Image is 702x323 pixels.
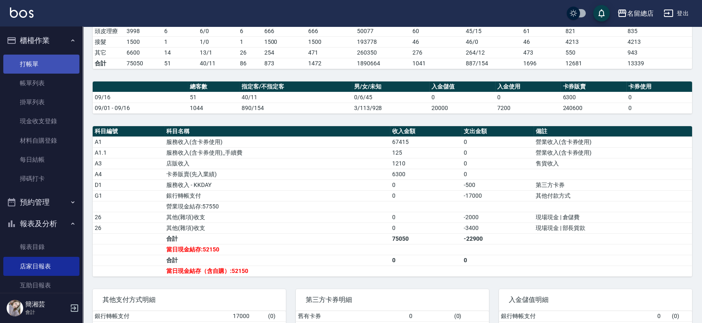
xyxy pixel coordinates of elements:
[3,237,79,256] a: 報表目錄
[462,136,533,147] td: 0
[593,5,610,22] button: save
[352,81,429,92] th: 男/女/未知
[162,58,198,69] td: 51
[534,147,692,158] td: 營業收入(含卡券使用)
[3,169,79,188] a: 掃碼打卡
[306,26,355,36] td: 666
[3,112,79,131] a: 現金收支登錄
[125,58,162,69] td: 75050
[238,47,262,58] td: 26
[625,58,692,69] td: 13339
[3,30,79,51] button: 櫃檯作業
[188,103,240,113] td: 1044
[306,58,355,69] td: 1472
[231,311,266,322] td: 17000
[521,58,563,69] td: 1696
[93,47,125,58] td: 其它
[188,81,240,92] th: 總客數
[125,36,162,47] td: 1500
[626,92,692,103] td: 0
[495,103,561,113] td: 7200
[390,136,462,147] td: 67415
[462,190,533,201] td: -17000
[3,93,79,112] a: 掛單列表
[198,36,237,47] td: 1 / 0
[306,36,355,47] td: 1500
[238,36,262,47] td: 1
[93,179,164,190] td: D1
[25,309,67,316] p: 會計
[164,126,390,137] th: 科目名稱
[521,47,563,58] td: 473
[262,47,307,58] td: 254
[495,92,561,103] td: 0
[626,81,692,92] th: 卡券使用
[3,55,79,74] a: 打帳單
[93,58,125,69] td: 合計
[407,311,452,322] td: 0
[198,58,237,69] td: 40/11
[655,311,670,322] td: 0
[534,212,692,223] td: 現場現金 | 倉儲費
[162,26,198,36] td: 6
[3,74,79,93] a: 帳單列表
[462,233,533,244] td: -22900
[25,300,67,309] h5: 簡湘芸
[390,126,462,137] th: 收入金額
[3,191,79,213] button: 預約管理
[614,5,657,22] button: 名留總店
[93,136,164,147] td: A1
[561,92,626,103] td: 6300
[164,266,390,276] td: 當日現金結存（含自購）:52150
[464,58,521,69] td: 887/154
[509,296,682,304] span: 入金儲值明細
[429,81,495,92] th: 入金儲值
[462,147,533,158] td: 0
[164,212,390,223] td: 其他(雜項)收支
[625,47,692,58] td: 943
[162,47,198,58] td: 14
[240,103,352,113] td: 890/154
[495,81,561,92] th: 入金使用
[410,36,464,47] td: 46
[164,147,390,158] td: 服務收入(含卡券使用)_手續費
[238,26,262,36] td: 6
[93,92,188,103] td: 09/16
[429,92,495,103] td: 0
[355,58,410,69] td: 1890664
[93,147,164,158] td: A1.1
[3,276,79,295] a: 互助日報表
[410,47,464,58] td: 276
[390,255,462,266] td: 0
[262,26,307,36] td: 666
[125,26,162,36] td: 3998
[238,58,262,69] td: 86
[660,6,692,21] button: 登出
[164,233,390,244] td: 合計
[534,190,692,201] td: 其他付款方式
[534,158,692,169] td: 售貨收入
[103,296,276,304] span: 其他支付方式明細
[626,103,692,113] td: 0
[188,92,240,103] td: 51
[164,158,390,169] td: 店販收入
[429,103,495,113] td: 20000
[561,103,626,113] td: 240600
[534,136,692,147] td: 營業收入(含卡券使用)
[164,179,390,190] td: 服務收入 - KKDAY
[93,223,164,233] td: 26
[462,255,533,266] td: 0
[390,147,462,158] td: 125
[563,47,625,58] td: 550
[521,36,563,47] td: 46
[93,81,692,114] table: a dense table
[625,36,692,47] td: 4213
[296,311,407,322] td: 舊有卡券
[390,223,462,233] td: 0
[93,169,164,179] td: A4
[561,81,626,92] th: 卡券販賣
[410,26,464,36] td: 60
[3,131,79,150] a: 材料自購登錄
[464,26,521,36] td: 45 / 15
[563,36,625,47] td: 4213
